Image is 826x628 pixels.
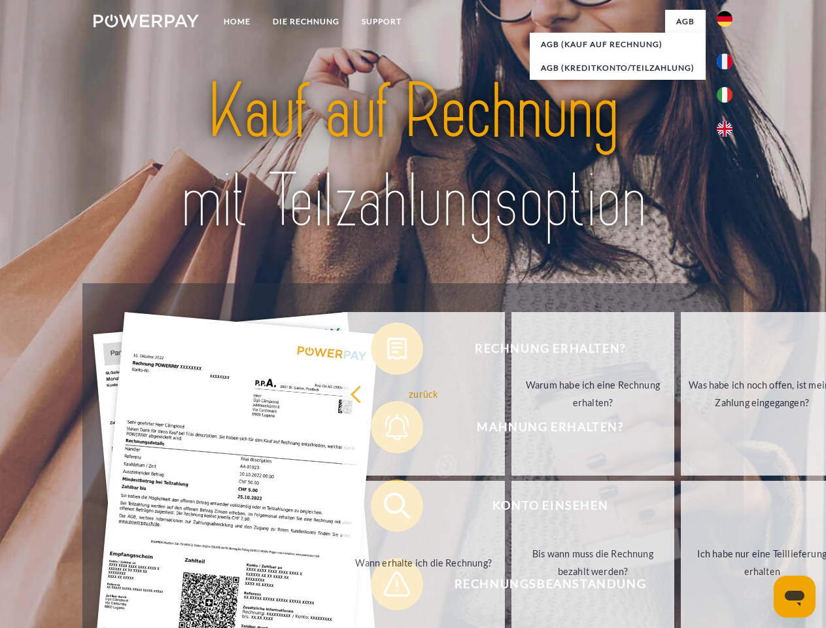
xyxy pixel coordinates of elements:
a: Home [213,10,262,33]
a: DIE RECHNUNG [262,10,351,33]
div: Warum habe ich eine Rechnung erhalten? [519,376,666,411]
iframe: Schaltfläche zum Öffnen des Messaging-Fensters [774,576,816,618]
img: title-powerpay_de.svg [125,63,701,251]
a: AGB (Kreditkonto/Teilzahlung) [530,56,706,80]
img: it [717,87,732,103]
img: en [717,121,732,137]
a: AGB (Kauf auf Rechnung) [530,33,706,56]
div: zurück [350,385,497,402]
img: logo-powerpay-white.svg [94,14,199,27]
img: fr [717,54,732,69]
a: agb [665,10,706,33]
img: de [717,11,732,27]
div: Wann erhalte ich die Rechnung? [350,553,497,571]
div: Bis wann muss die Rechnung bezahlt werden? [519,545,666,580]
a: SUPPORT [351,10,413,33]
